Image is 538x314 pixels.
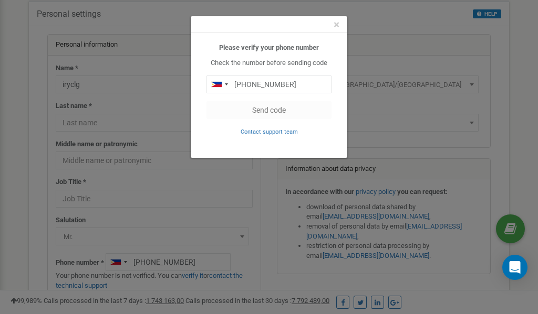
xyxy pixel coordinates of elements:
[219,44,319,51] b: Please verify your phone number
[206,58,332,68] p: Check the number before sending code
[206,75,332,93] input: 0905 123 4567
[241,127,298,135] a: Contact support team
[241,128,298,135] small: Contact support team
[502,255,527,280] div: Open Intercom Messenger
[334,19,339,30] button: Close
[206,101,332,119] button: Send code
[334,18,339,31] span: ×
[207,76,231,93] div: Telephone country code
